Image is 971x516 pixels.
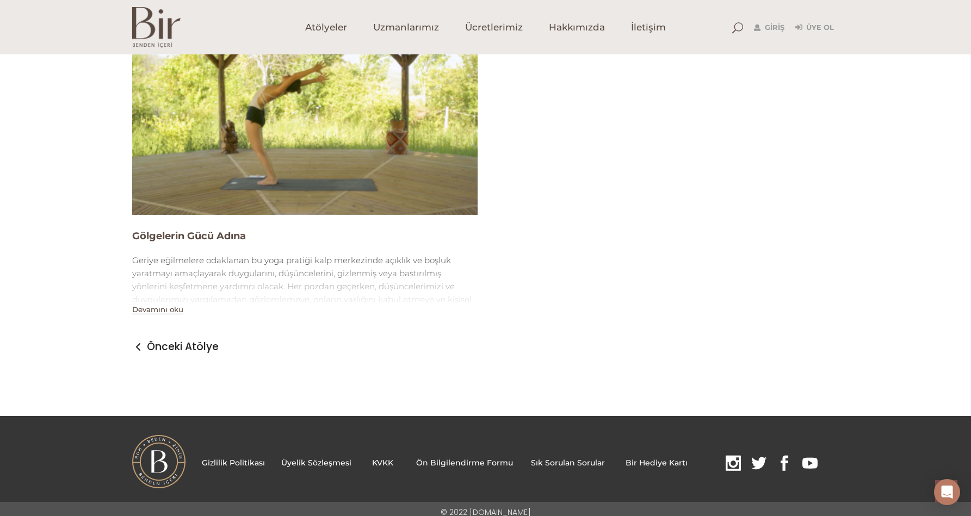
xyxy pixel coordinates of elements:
h4: Gölgelerin Gücü Adına [132,229,478,243]
p: . [202,455,826,472]
a: Önceki Atölye [132,340,219,353]
a: Üye Ol [795,21,834,34]
span: Atölyeler [305,21,347,34]
span: Önceki Atölye [147,340,219,353]
a: Gizlilik Politikası [202,458,265,468]
a: Giriş [754,21,784,34]
img: BI%CC%87R-LOGO.png [132,435,185,488]
a: Üyelik Sözleşmesi [281,458,351,468]
button: Devamını oku [132,305,183,314]
div: Open Intercom Messenger [934,479,960,505]
a: KVKK [372,458,393,468]
a: Sık Sorulan Sorular [531,458,605,468]
span: İletişim [631,21,666,34]
div: Geriye eğilmelere odaklanan bu yoga pratiği kalp merkezinde açıklık ve boşluk yaratmayı amaçlayar... [132,254,478,319]
a: Ön Bilgilendirme Formu [416,458,513,468]
span: Ücretlerimiz [465,21,523,34]
span: Uzmanlarımız [373,21,439,34]
span: Hakkımızda [549,21,605,34]
a: Bir Hediye Kartı [626,458,688,468]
